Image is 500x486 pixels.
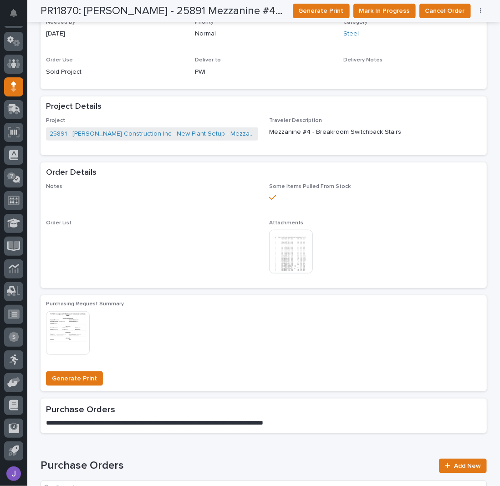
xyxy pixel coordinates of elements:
[353,4,416,18] button: Mark In Progress
[195,57,221,63] span: Deliver to
[11,9,23,24] div: Notifications
[41,5,286,18] h2: PR11870: Tim Ergle - 25891 Mezzanine #4 - Breakroom Switchback Stairs
[343,20,367,25] span: Category
[46,404,481,415] h2: Purchase Orders
[50,129,255,139] a: 25891 - [PERSON_NAME] Construction Inc - New Plant Setup - Mezzanine Project
[46,20,75,25] span: Needed By
[299,6,344,15] span: Generate Print
[343,29,359,39] a: Steel
[46,102,102,112] h2: Project Details
[269,118,322,123] span: Traveler Description
[439,459,487,473] a: Add New
[52,374,97,383] span: Generate Print
[343,57,383,63] span: Delivery Notes
[195,29,333,39] p: Normal
[419,4,471,18] button: Cancel Order
[46,220,71,226] span: Order List
[195,20,214,25] span: Priority
[46,184,62,189] span: Notes
[454,463,481,469] span: Add New
[4,464,23,483] button: users-avatar
[195,67,333,77] p: PWI
[4,4,23,23] button: Notifications
[269,127,481,137] p: Mezzanine #4 - Breakroom Switchback Stairs
[269,220,303,226] span: Attachments
[425,6,465,15] span: Cancel Order
[46,57,73,63] span: Order Use
[269,184,351,189] span: Some Items Pulled From Stock
[46,118,65,123] span: Project
[359,6,410,15] span: Mark In Progress
[46,371,103,386] button: Generate Print
[46,29,184,39] p: [DATE]
[293,4,350,18] button: Generate Print
[46,67,184,77] p: Sold Project
[41,459,434,472] h1: Purchase Orders
[46,301,124,307] span: Purchasing Request Summary
[46,168,97,178] h2: Order Details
